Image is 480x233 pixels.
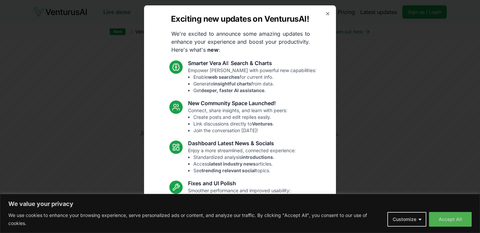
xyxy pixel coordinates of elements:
[209,161,256,167] strong: latest industry news
[201,87,264,93] strong: deeper, faster AI assistance
[193,74,316,80] li: Enable for current info.
[193,127,287,134] li: Join the conversation [DATE]!
[193,194,291,201] li: Resolved Vera chart loading issue.
[252,121,273,127] strong: Ventures
[188,67,316,94] p: Empower [PERSON_NAME] with powerful new capabilities:
[193,167,296,174] li: See topics.
[213,81,251,86] strong: insightful charts
[193,154,296,161] li: Standardized analysis .
[193,207,291,214] li: Enhanced overall UI consistency.
[193,80,316,87] li: Generate from data.
[188,187,291,214] p: Smoother performance and improved usability:
[193,114,287,121] li: Create posts and edit replies easily.
[188,59,316,67] h3: Smarter Vera AI: Search & Charts
[166,30,315,54] p: We're excited to announce some amazing updates to enhance your experience and boost your producti...
[193,201,291,207] li: Fixed mobile chat & sidebar glitches.
[188,139,296,147] h3: Dashboard Latest News & Socials
[242,154,273,160] strong: introductions
[207,46,219,53] strong: new
[193,87,316,94] li: Get .
[208,74,240,80] strong: web searches
[188,147,296,174] p: Enjoy a more streamlined, connected experience:
[188,99,287,107] h3: New Community Space Launched!
[188,179,291,187] h3: Fixes and UI Polish
[202,168,256,173] strong: trending relevant social
[193,161,296,167] li: Access articles.
[188,107,287,134] p: Connect, share insights, and learn with peers:
[171,14,309,24] h2: Exciting new updates on VenturusAI!
[193,121,287,127] li: Link discussions directly to .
